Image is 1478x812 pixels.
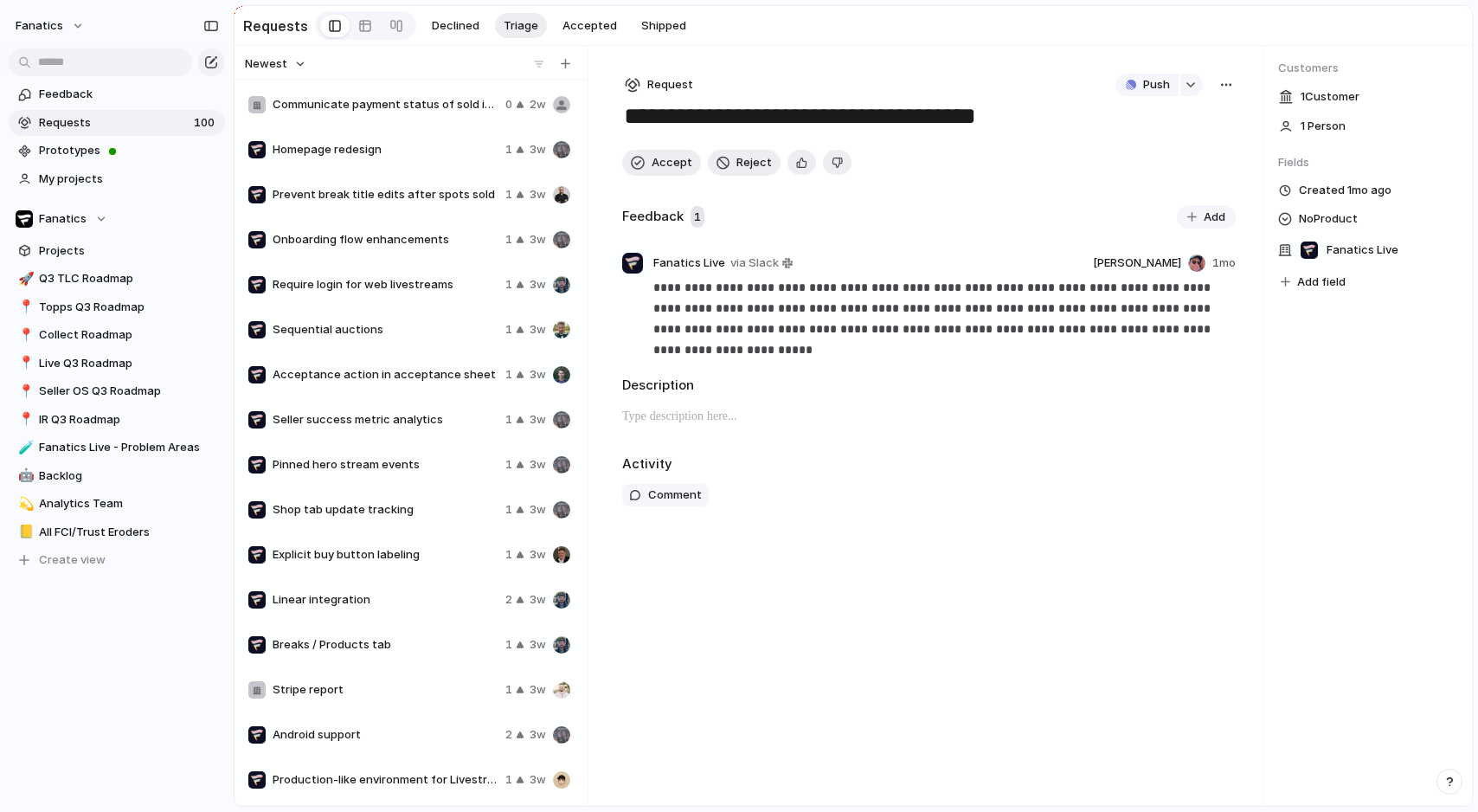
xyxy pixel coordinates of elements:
span: 1 [505,321,512,338]
div: 📒 [18,522,30,542]
span: Prevent break title edits after spots sold [273,186,498,203]
span: Acceptance action in acceptance sheet [273,366,498,383]
span: Declined [432,17,479,35]
h2: Feedback [622,207,684,227]
div: 🤖Backlog [9,463,225,489]
div: 🚀 [18,269,30,289]
span: 1 [505,636,512,654]
span: 1 [505,501,512,519]
span: Require login for web livestreams [273,276,498,293]
span: 1 [505,411,512,429]
span: Feedback [39,86,219,103]
span: 3w [530,411,546,429]
span: 3w [530,141,546,158]
span: Topps Q3 Roadmap [39,299,219,316]
button: 📍 [16,355,33,372]
span: 3w [530,771,546,789]
span: Fields [1278,154,1458,171]
button: Comment [622,484,709,506]
a: 📍Collect Roadmap [9,322,225,348]
span: 3w [530,636,546,654]
span: [PERSON_NAME] [1093,255,1181,272]
span: 100 [194,114,218,132]
a: 🚀Q3 TLC Roadmap [9,266,225,292]
span: 3w [530,276,546,293]
button: Reject [708,150,781,176]
a: My projects [9,166,225,192]
span: 3w [530,546,546,564]
span: Create view [39,551,106,569]
span: fanatics [16,17,63,35]
span: 1 [505,546,512,564]
span: Fanatics Live [653,255,725,272]
span: Request [647,76,693,93]
button: Create view [9,547,225,573]
div: 🧪 [18,438,30,458]
span: Seller OS Q3 Roadmap [39,383,219,400]
button: Accept [622,150,701,176]
span: Accepted [562,17,617,35]
span: 3w [530,366,546,383]
button: Newest [242,53,309,75]
div: 📍 [18,297,30,317]
a: 📍Seller OS Q3 Roadmap [9,378,225,404]
button: Add [1177,205,1236,229]
button: Push [1115,74,1179,96]
h2: Activity [622,454,672,474]
span: Pinned hero stream events [273,456,498,474]
span: Add [1204,209,1225,226]
span: My projects [39,171,219,188]
button: 🚀 [16,270,33,287]
span: 3w [530,726,546,744]
span: Q3 TLC Roadmap [39,270,219,287]
span: 1 [505,276,512,293]
span: 1 [505,771,512,789]
span: Shipped [641,17,686,35]
a: 📍Live Q3 Roadmap [9,351,225,377]
span: 1 [505,141,512,158]
div: 💫 [18,494,30,514]
span: Explicit buy button labeling [273,546,498,564]
a: Prototypes [9,138,225,164]
span: Shop tab update tracking [273,501,498,519]
a: 📒All FCI/Trust Eroders [9,519,225,545]
span: IR Q3 Roadmap [39,411,219,429]
a: 📍Topps Q3 Roadmap [9,294,225,320]
span: 1mo [1212,255,1236,272]
button: 💫 [16,495,33,512]
span: Android support [273,726,498,744]
span: 2w [530,96,546,113]
div: 🤖 [18,466,30,486]
button: Add field [1278,271,1348,293]
button: 📒 [16,524,33,541]
span: Communicate payment status of sold items [273,96,498,113]
a: 💫Analytics Team [9,491,225,517]
div: 🧪Fanatics Live - Problem Areas [9,435,225,461]
button: Declined [423,13,488,39]
span: 3w [530,186,546,203]
span: 3w [530,456,546,474]
span: Linear integration [273,591,498,609]
span: 1 Customer [1301,88,1359,106]
span: Stripe report [273,681,498,699]
span: Sequential auctions [273,321,498,338]
button: Accepted [554,13,626,39]
span: Backlog [39,467,219,485]
div: 📍 [18,325,30,345]
span: Push [1143,76,1170,93]
span: 0 [505,96,512,113]
button: Fanatics [9,206,225,232]
button: Shipped [633,13,695,39]
a: Feedback [9,81,225,107]
span: 1 [505,681,512,699]
span: 3w [530,501,546,519]
span: Reject [736,154,772,171]
a: 📍IR Q3 Roadmap [9,407,225,433]
div: 📍 [18,353,30,373]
